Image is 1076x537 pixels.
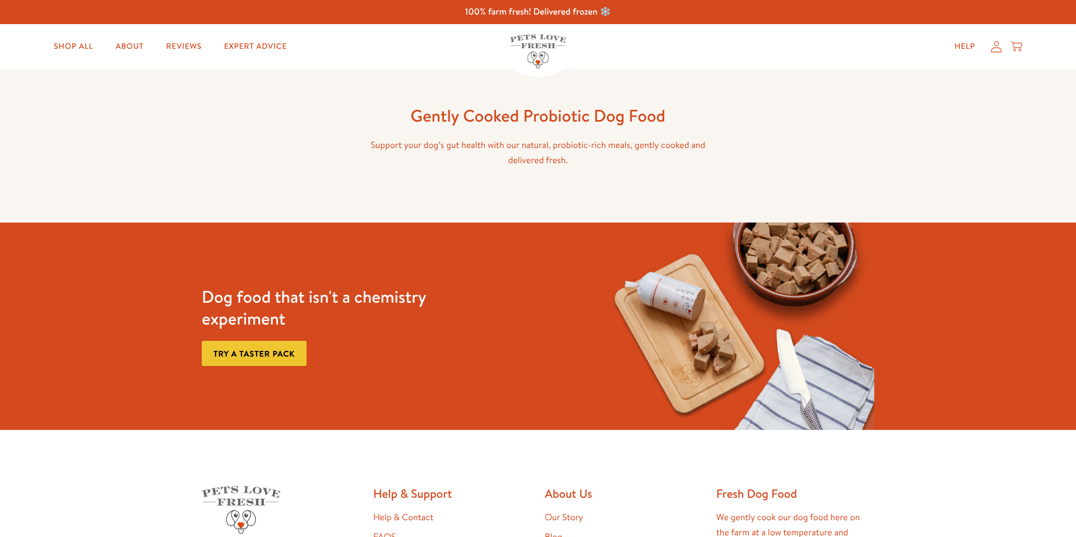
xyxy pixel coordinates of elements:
img: Fussy [599,223,874,430]
h2: About Us [545,486,703,501]
a: Help [945,35,984,58]
a: Help & Contact [373,511,433,524]
a: Reviews [157,35,210,58]
a: About [106,35,152,58]
h3: Dog food that isn't a chemistry experiment [202,286,477,330]
h2: Help & Support [373,486,531,501]
img: Pets Love Fresh [202,486,280,534]
a: Expert Advice [215,35,296,58]
h2: Fresh Dog Food [716,486,874,501]
img: Pets Love Fresh [510,34,566,68]
a: Try a taster pack [202,341,307,366]
p: Support your dog’s gut health with our natural, probiotic-rich meals, gently cooked and delivered... [359,138,717,168]
a: Our Story [545,511,583,524]
h1: Gently Cooked Probiotic Dog Food [359,105,717,127]
a: Shop All [45,35,102,58]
